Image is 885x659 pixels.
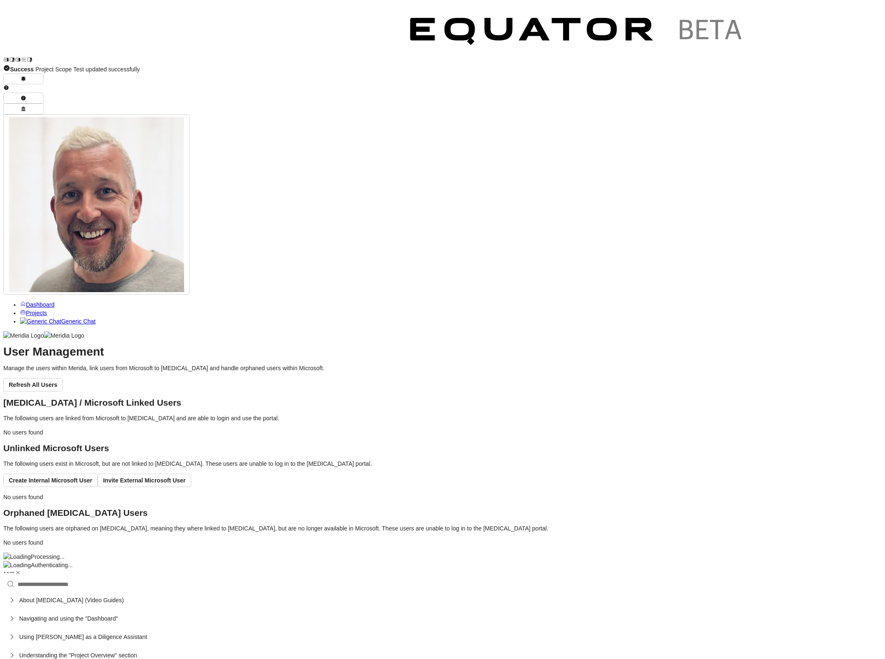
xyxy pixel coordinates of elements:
img: Profile Icon [9,117,184,292]
a: Generic ChatGeneric Chat [20,318,96,325]
button: Create Internal Microsoft User [3,474,98,487]
p: No users found [3,493,882,501]
span: Project Scope Test updated successfully [10,66,140,73]
img: Loading [3,553,31,561]
button: Refresh All Users [3,378,63,391]
h2: Orphaned [MEDICAL_DATA] Users [3,509,882,517]
span: Projects [26,310,47,316]
strong: Success [10,66,34,73]
button: Navigating and using the "Dashboard" [3,609,882,628]
p: The following users are linked from Microsoft to [MEDICAL_DATA] and are able to login and use the... [3,414,882,422]
span: Generic Chat [61,318,95,325]
h2: [MEDICAL_DATA] / Microsoft Linked Users [3,399,882,407]
a: Projects [20,310,47,316]
span: Processing... [31,553,65,560]
span: Authenticating... [31,562,73,568]
span: Dashboard [26,301,55,308]
img: Generic Chat [20,317,61,326]
button: Using [PERSON_NAME] as a Diligence Assistant [3,628,882,646]
img: Meridia Logo [3,331,44,340]
p: No users found [3,428,882,437]
p: The following users exist in Microsoft, but are not linked to [MEDICAL_DATA]. These users are una... [3,460,882,468]
button: About [MEDICAL_DATA] (Video Guides) [3,591,882,609]
p: No users found [3,538,882,547]
a: Dashboard [20,301,55,308]
p: The following users are orphaned on [MEDICAL_DATA], meaning they where linked to [MEDICAL_DATA], ... [3,524,882,533]
img: Customer Logo [396,3,759,63]
img: Customer Logo [33,3,396,63]
img: Loading [3,561,31,569]
h1: User Management [3,348,882,356]
p: Manage the users within Merida, link users from Microsoft to [MEDICAL_DATA] and handle orphaned u... [3,364,882,372]
button: Invite External Microsoft User [98,474,191,487]
img: Meridia Logo [44,331,84,340]
h2: Unlinked Microsoft Users [3,444,882,452]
